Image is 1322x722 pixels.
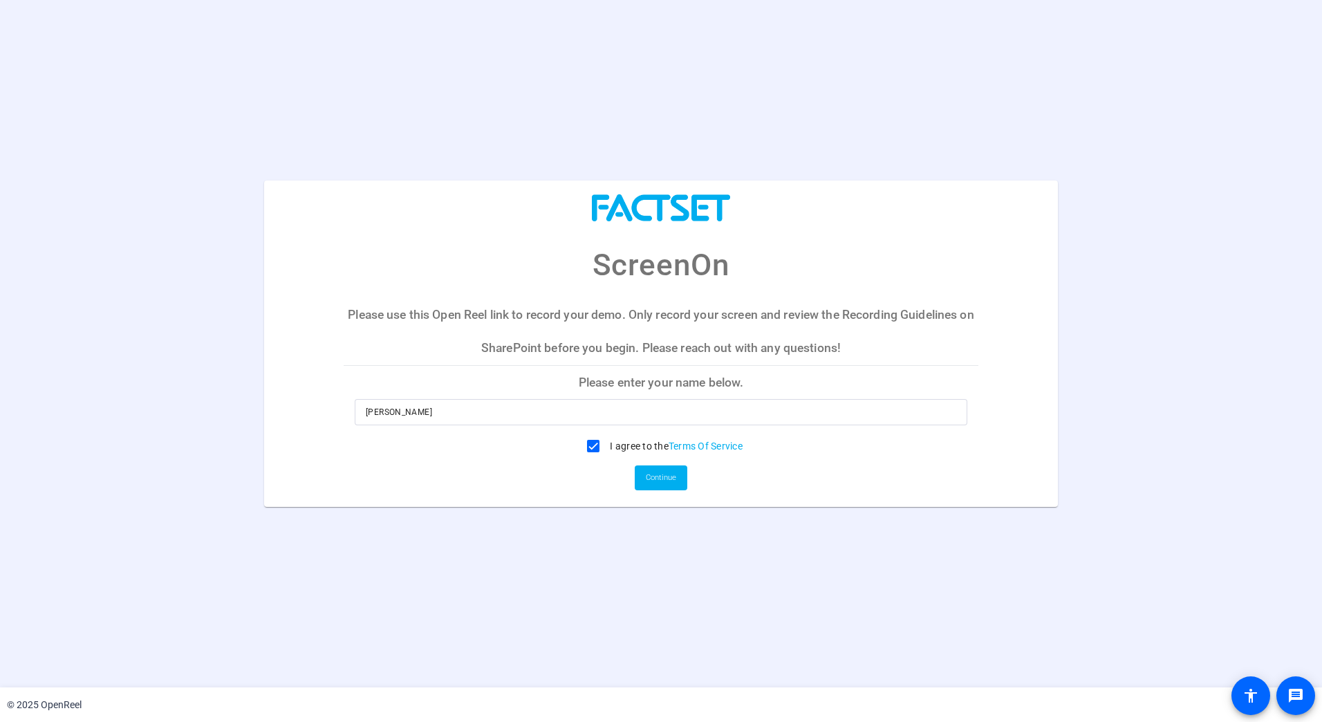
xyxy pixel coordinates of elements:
img: company-logo [592,194,730,221]
mat-icon: message [1287,687,1304,704]
mat-icon: accessibility [1242,687,1259,704]
p: ScreenOn [593,242,729,288]
label: I agree to the [607,439,743,453]
p: Please use this Open Reel link to record your demo. Only record your screen and review the Record... [344,298,978,365]
span: Continue [646,468,676,488]
p: Please enter your name below. [344,366,978,399]
div: © 2025 OpenReel [7,698,82,712]
button: Continue [635,465,687,490]
a: Terms Of Service [669,441,743,452]
input: Enter your name [366,404,956,420]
